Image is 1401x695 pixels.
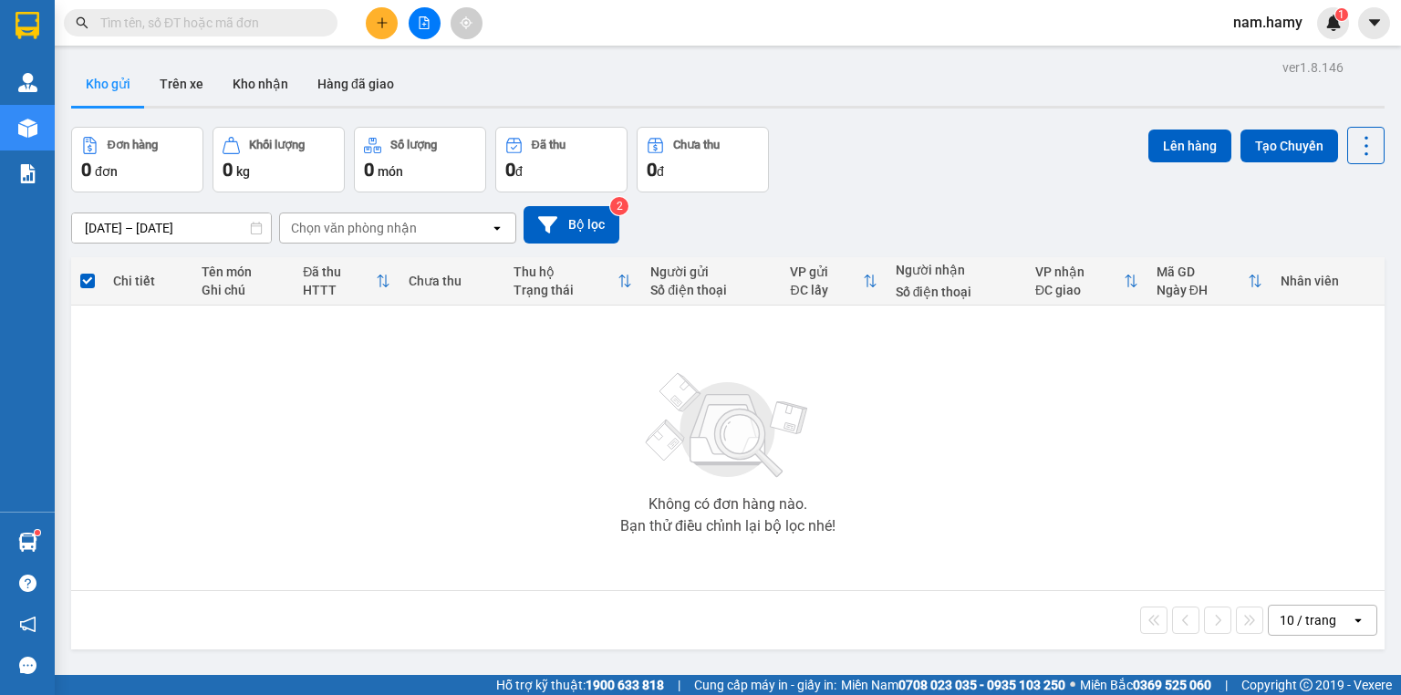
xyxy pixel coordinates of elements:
div: 10 / trang [1280,611,1336,629]
div: Đã thu [532,139,566,151]
button: Chưa thu0đ [637,127,769,192]
button: Đơn hàng0đơn [71,127,203,192]
div: Số lượng [390,139,437,151]
button: Tạo Chuyến [1240,130,1338,162]
span: đ [515,164,523,179]
strong: 0708 023 035 - 0935 103 250 [898,678,1065,692]
img: logo-vxr [16,12,39,39]
button: Hàng đã giao [303,62,409,106]
img: svg+xml;base64,PHN2ZyBjbGFzcz0ibGlzdC1wbHVnX19zdmciIHhtbG5zPSJodHRwOi8vd3d3LnczLm9yZy8yMDAwL3N2Zy... [637,362,819,490]
svg: open [490,221,504,235]
th: Toggle SortBy [1147,257,1271,306]
span: notification [19,616,36,633]
span: 0 [223,159,233,181]
span: 0 [81,159,91,181]
div: Nhân viên [1281,274,1375,288]
div: Số điện thoại [650,283,772,297]
div: Tên món [202,265,285,279]
span: nam.hamy [1219,11,1317,34]
span: search [76,16,88,29]
span: Miền Nam [841,675,1065,695]
svg: open [1351,613,1365,628]
div: Chưa thu [673,139,720,151]
th: Toggle SortBy [1026,257,1147,306]
img: warehouse-icon [18,533,37,552]
span: món [378,164,403,179]
div: ver 1.8.146 [1282,57,1344,78]
button: Trên xe [145,62,218,106]
span: | [678,675,680,695]
div: Chọn văn phòng nhận [291,219,417,237]
span: copyright [1300,679,1313,691]
span: plus [376,16,389,29]
div: Không có đơn hàng nào. [649,497,807,512]
strong: 1900 633 818 [586,678,664,692]
div: Chưa thu [409,274,495,288]
sup: 1 [1335,8,1348,21]
button: aim [451,7,483,39]
span: đ [657,164,664,179]
span: aim [460,16,472,29]
button: Kho nhận [218,62,303,106]
button: Kho gửi [71,62,145,106]
div: Ngày ĐH [1157,283,1248,297]
img: warehouse-icon [18,73,37,92]
div: Mã GD [1157,265,1248,279]
th: Toggle SortBy [781,257,886,306]
div: VP nhận [1035,265,1124,279]
input: Select a date range. [72,213,271,243]
span: kg [236,164,250,179]
img: warehouse-icon [18,119,37,138]
span: caret-down [1366,15,1383,31]
button: plus [366,7,398,39]
span: 0 [364,159,374,181]
span: | [1225,675,1228,695]
button: Số lượng0món [354,127,486,192]
span: question-circle [19,575,36,592]
div: Đơn hàng [108,139,158,151]
button: file-add [409,7,441,39]
span: Miền Bắc [1080,675,1211,695]
button: Đã thu0đ [495,127,628,192]
span: đơn [95,164,118,179]
sup: 2 [610,197,628,215]
strong: 0369 525 060 [1133,678,1211,692]
input: Tìm tên, số ĐT hoặc mã đơn [100,13,316,33]
img: solution-icon [18,164,37,183]
div: Người nhận [896,263,1017,277]
div: Số điện thoại [896,285,1017,299]
button: caret-down [1358,7,1390,39]
sup: 1 [35,530,40,535]
div: Trạng thái [514,283,618,297]
span: message [19,657,36,674]
div: Ghi chú [202,283,285,297]
span: 0 [647,159,657,181]
th: Toggle SortBy [504,257,642,306]
span: 1 [1338,8,1344,21]
div: Đã thu [303,265,375,279]
span: ⚪️ [1070,681,1075,689]
span: Cung cấp máy in - giấy in: [694,675,836,695]
th: Toggle SortBy [294,257,399,306]
button: Khối lượng0kg [213,127,345,192]
button: Lên hàng [1148,130,1231,162]
div: Bạn thử điều chỉnh lại bộ lọc nhé! [620,519,835,534]
span: 0 [505,159,515,181]
div: HTTT [303,283,375,297]
img: icon-new-feature [1325,15,1342,31]
span: Hỗ trợ kỹ thuật: [496,675,664,695]
div: Người gửi [650,265,772,279]
div: ĐC giao [1035,283,1124,297]
span: file-add [418,16,431,29]
button: Bộ lọc [524,206,619,244]
div: ĐC lấy [790,283,862,297]
div: Thu hộ [514,265,618,279]
div: Chi tiết [113,274,183,288]
div: Khối lượng [249,139,305,151]
div: VP gửi [790,265,862,279]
